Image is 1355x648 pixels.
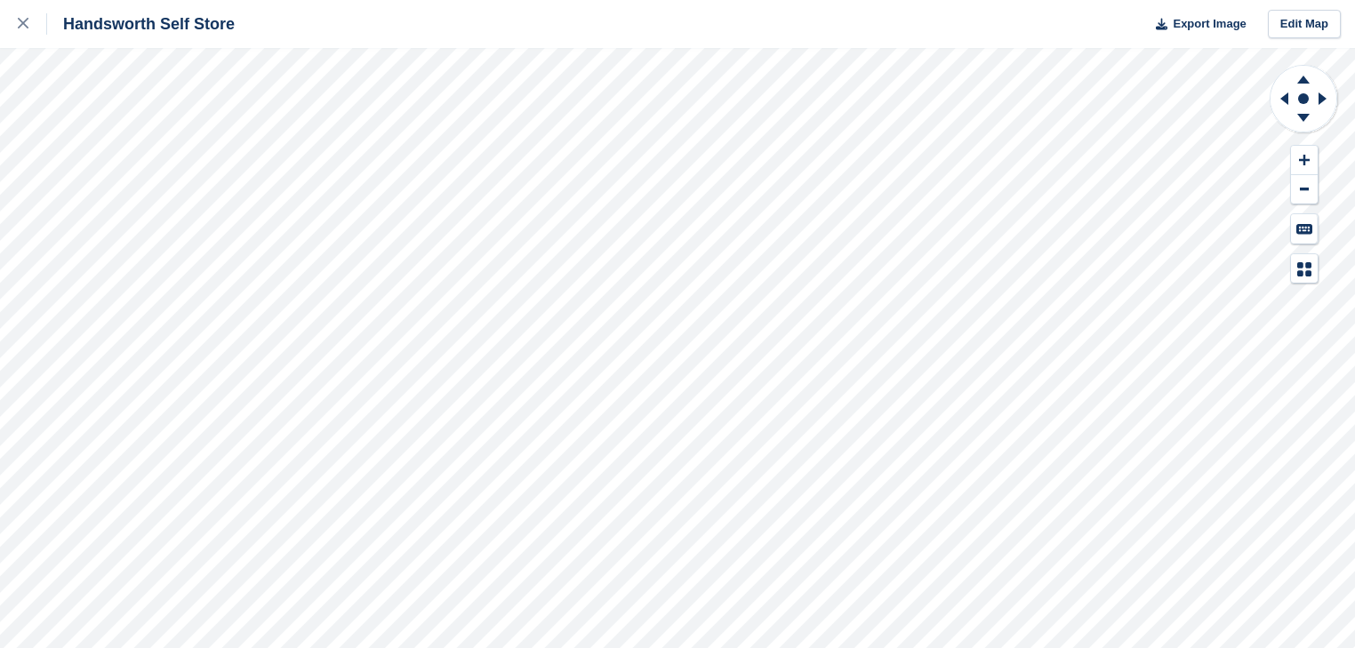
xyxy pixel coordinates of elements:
[1291,175,1318,204] button: Zoom Out
[1291,254,1318,284] button: Map Legend
[1291,146,1318,175] button: Zoom In
[47,13,235,35] div: Handsworth Self Store
[1145,10,1247,39] button: Export Image
[1173,15,1246,33] span: Export Image
[1268,10,1341,39] a: Edit Map
[1291,214,1318,244] button: Keyboard Shortcuts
